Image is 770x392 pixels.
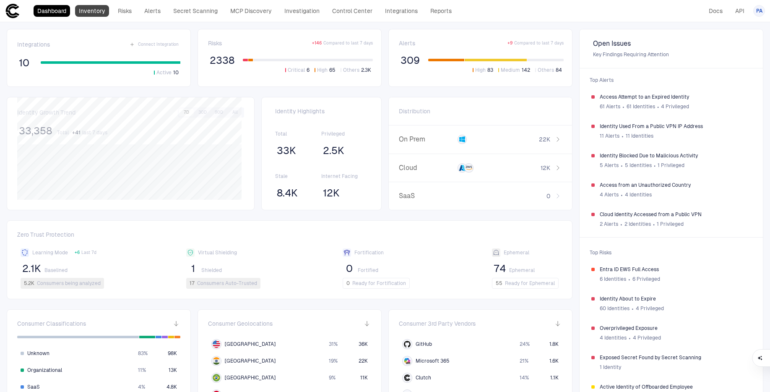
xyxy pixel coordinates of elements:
[600,276,626,282] span: 6 Identities
[404,358,411,364] div: Microsoft 365
[156,69,172,76] span: Active
[600,305,630,312] span: 60 Identities
[358,267,378,274] span: Fortified
[653,159,656,172] span: ∙
[152,69,180,76] button: Active10
[32,249,68,256] span: Learning Mode
[600,354,751,361] span: Exposed Secret Found by Secret Scanning
[600,221,618,227] span: 2 Alerts
[313,66,337,74] button: High65
[600,123,751,130] span: Identity Used From a Public VPN IP Address
[352,280,406,287] span: Ready for Fortification
[329,341,338,348] span: 31 %
[600,335,627,341] span: 4 Identities
[27,350,49,357] span: Unknown
[399,135,453,144] span: On Prem
[329,358,338,364] span: 19 %
[323,187,340,199] span: 12K
[225,358,276,364] span: [GEOGRAPHIC_DATA]
[360,374,368,381] span: 11K
[343,278,410,289] button: 0Ready for Fortification
[653,218,656,230] span: ∙
[138,367,146,374] span: 11 %
[288,67,305,73] span: Critical
[501,67,520,73] span: Medium
[600,364,621,371] span: 1 Identity
[585,244,758,261] span: Top Risks
[399,39,415,47] span: Alerts
[539,136,550,143] span: 22K
[620,218,623,230] span: ∙
[522,67,530,73] span: 142
[275,131,322,137] span: Total
[128,39,180,50] button: Connect Integration
[329,374,336,381] span: 9 %
[657,221,684,227] span: 1 Privileged
[22,262,41,275] span: 2.1K
[191,262,195,275] span: 1
[549,358,559,364] span: 1.6K
[401,54,420,67] span: 309
[496,280,502,287] span: 55
[504,249,529,256] span: Ephemeral
[633,335,661,341] span: 4 Privileged
[416,358,450,364] span: Microsoft 365
[520,358,528,364] span: 21 %
[208,39,222,47] span: Risks
[520,341,530,348] span: 24 %
[208,320,273,327] span: Consumer Geolocations
[321,144,346,157] button: 2.5K
[138,42,179,47] span: Connect Integration
[705,5,726,17] a: Docs
[277,144,296,157] span: 33K
[404,341,411,348] div: GitHub
[657,100,660,113] span: ∙
[307,67,310,73] span: 6
[492,262,507,275] button: 74
[34,5,70,17] a: Dashboard
[346,280,350,287] span: 0
[213,357,220,365] img: IN
[624,221,651,227] span: 2 Identities
[169,367,177,374] span: 13K
[281,5,323,17] a: Investigation
[600,384,751,390] span: Active Identity of Offboarded Employee
[317,67,328,73] span: High
[75,5,109,17] a: Inventory
[275,173,322,180] span: Stale
[321,131,368,137] span: Privileged
[600,191,619,198] span: 4 Alerts
[399,54,421,67] button: 309
[600,295,751,302] span: Identity About to Expire
[514,40,564,46] span: Compared to last 7 days
[593,39,749,48] span: Open Issues
[585,72,758,89] span: Top Alerts
[75,250,80,256] span: + 6
[600,325,751,332] span: Overprivileged Exposure
[505,280,555,287] span: Ready for Ephemeral
[275,107,368,115] span: Identity Highlights
[427,5,455,17] a: Reports
[44,267,68,274] span: Baselined
[354,249,384,256] span: Fortification
[195,109,210,116] button: 30D
[57,129,69,136] span: Total
[173,69,179,76] span: 10
[509,267,535,274] span: Ephemeral
[17,109,75,116] span: Identity Growth Trend
[81,250,96,256] span: Last 7d
[620,188,623,201] span: ∙
[17,41,50,48] span: Integrations
[600,103,620,110] span: 61 Alerts
[138,384,145,390] span: 4 %
[19,57,29,69] span: 10
[138,350,148,357] span: 83 %
[625,191,652,198] span: 4 Identities
[323,144,344,157] span: 2.5K
[497,66,532,74] button: Medium142
[600,162,619,169] span: 5 Alerts
[343,262,356,275] button: 0
[82,129,107,136] span: last 7 days
[213,340,220,348] img: US
[620,159,623,172] span: ∙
